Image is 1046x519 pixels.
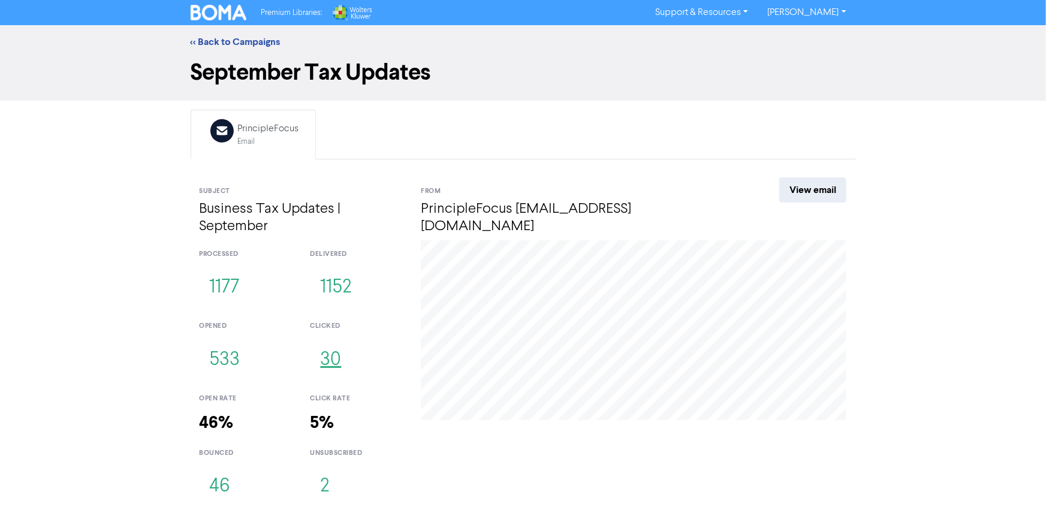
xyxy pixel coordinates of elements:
[986,461,1046,519] iframe: Chat Widget
[200,467,240,506] button: 46
[200,448,293,458] div: bounced
[310,448,403,458] div: unsubscribed
[200,201,403,236] h4: Business Tax Updates | September
[310,394,403,404] div: click rate
[421,201,735,236] h4: PrincipleFocus [EMAIL_ADDRESS][DOMAIN_NAME]
[646,3,758,22] a: Support & Resources
[238,122,299,136] div: PrincipleFocus
[310,249,403,259] div: delivered
[200,249,293,259] div: processed
[310,412,334,433] strong: 5%
[191,59,856,86] h1: September Tax Updates
[421,186,735,197] div: From
[200,340,251,380] button: 533
[779,177,846,203] a: View email
[310,467,339,506] button: 2
[331,5,372,20] img: Wolters Kluwer
[310,268,361,307] button: 1152
[200,186,403,197] div: Subject
[200,321,293,331] div: opened
[191,36,281,48] a: << Back to Campaigns
[758,3,855,22] a: [PERSON_NAME]
[238,136,299,147] div: Email
[200,412,234,433] strong: 46%
[310,340,351,380] button: 30
[261,9,322,17] span: Premium Libraries:
[191,5,247,20] img: BOMA Logo
[310,321,403,331] div: clicked
[200,268,250,307] button: 1177
[200,394,293,404] div: open rate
